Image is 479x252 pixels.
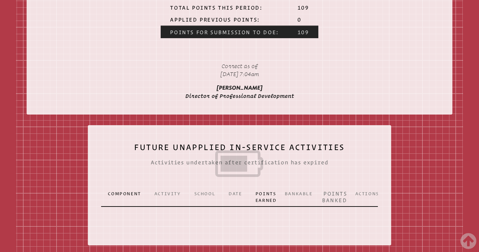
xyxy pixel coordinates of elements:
span: [PERSON_NAME] [217,85,262,91]
p: 109 [297,29,309,36]
p: School [194,190,216,197]
span: Director of Professional Development [185,93,294,99]
span: [DATE] 7:04am [220,71,259,77]
p: Date [229,190,242,197]
div: Points Banked [321,190,347,204]
p: Points for Submission to DoE: [170,29,278,36]
p: Component [108,190,141,197]
p: Activity [154,190,181,197]
p: Total Points this Period: [170,4,278,11]
p: Applied Previous Points: [170,16,278,23]
p: Bankable [285,190,313,197]
p: Actions [355,190,371,197]
h2: Future Unapplied In-Service Activities [101,138,378,182]
p: Correct as of [130,59,349,81]
p: 0 [297,16,309,23]
p: 109 [297,4,309,11]
p: Points Earned [255,190,271,204]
